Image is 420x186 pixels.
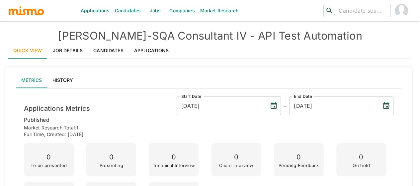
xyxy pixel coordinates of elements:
p: 0 [353,151,370,163]
p: 0 [31,151,67,163]
p: 0 [219,151,253,163]
a: Job Details [47,43,88,59]
h4: [PERSON_NAME] - SQA Consultant IV - API Test Automation [8,29,412,43]
input: MM/DD/YYYY [177,96,264,115]
p: Market Research Total: 1 [24,124,393,131]
a: Candidates [88,43,129,59]
p: Technical Interview [153,163,195,168]
label: Start Date [181,93,201,99]
h6: - [284,100,287,111]
button: Metrics [16,72,47,88]
img: logo [8,6,44,16]
input: Candidate search [336,6,388,15]
button: History [47,72,78,88]
p: To be presented [31,163,67,168]
p: Presenting [99,163,123,168]
p: Pending Feedback [279,163,319,168]
button: Choose date, selected date is Sep 9, 2025 [267,99,280,112]
p: 0 [279,151,319,163]
label: End Date [294,93,312,99]
p: On hold [353,163,370,168]
div: lab API tabs example [16,72,401,88]
button: Choose date, selected date is Oct 1, 2025 [379,99,393,112]
p: 0 [153,151,195,163]
a: Quick View [8,43,47,59]
input: MM/DD/YYYY [289,96,377,115]
p: Client Interview [219,163,253,168]
a: Applications [129,43,174,59]
img: Maia Reyes [395,4,408,17]
h6: Applications Metrics [24,103,90,114]
p: Full time , Created: [DATE] [24,131,393,138]
p: published [24,115,393,124]
p: 0 [99,151,123,163]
